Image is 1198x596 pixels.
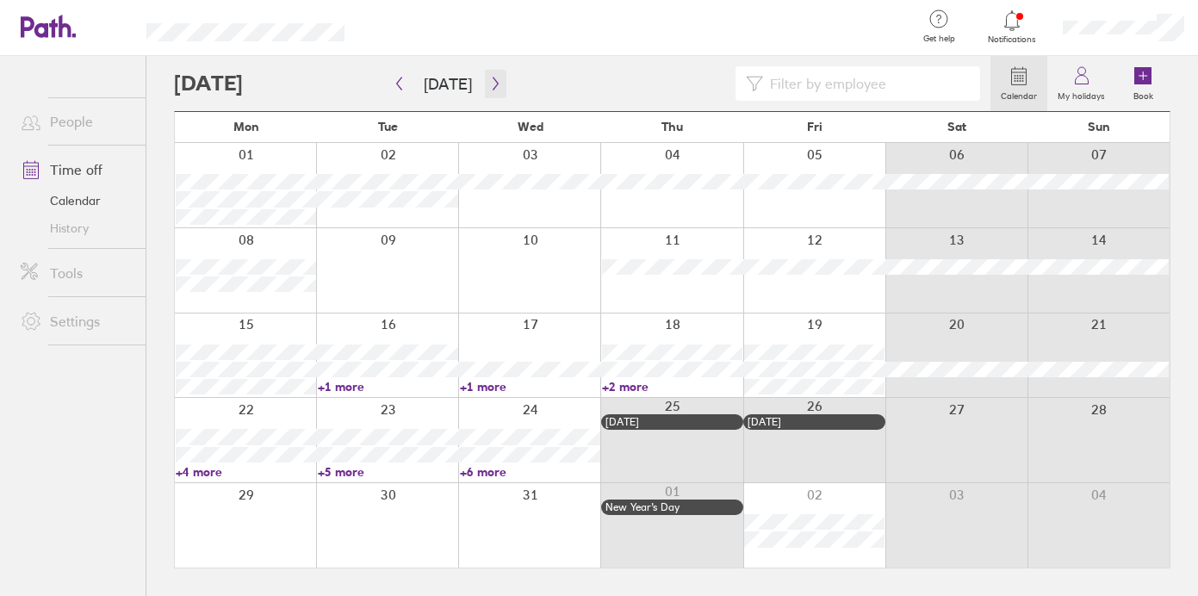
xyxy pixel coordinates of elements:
a: Book [1115,56,1170,111]
span: Get help [911,34,967,44]
button: [DATE] [410,70,486,98]
a: Calendar [990,56,1047,111]
a: Time off [7,152,146,187]
a: +1 more [460,379,600,394]
a: +5 more [318,464,458,480]
div: [DATE] [748,416,881,428]
span: Sun [1088,120,1110,133]
a: +6 more [460,464,600,480]
span: Notifications [984,34,1040,45]
div: New Year’s Day [605,501,739,513]
span: Wed [518,120,543,133]
label: My holidays [1047,86,1115,102]
a: +1 more [318,379,458,394]
span: Mon [233,120,259,133]
a: History [7,214,146,242]
label: Book [1123,86,1164,102]
a: +4 more [176,464,316,480]
div: [DATE] [605,416,739,428]
a: Settings [7,304,146,338]
span: Tue [378,120,398,133]
span: Fri [807,120,822,133]
a: My holidays [1047,56,1115,111]
a: Calendar [7,187,146,214]
a: Notifications [984,9,1040,45]
input: Filter by employee [763,67,970,100]
a: Tools [7,256,146,290]
a: People [7,104,146,139]
label: Calendar [990,86,1047,102]
span: Thu [661,120,683,133]
span: Sat [947,120,966,133]
a: +2 more [602,379,742,394]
